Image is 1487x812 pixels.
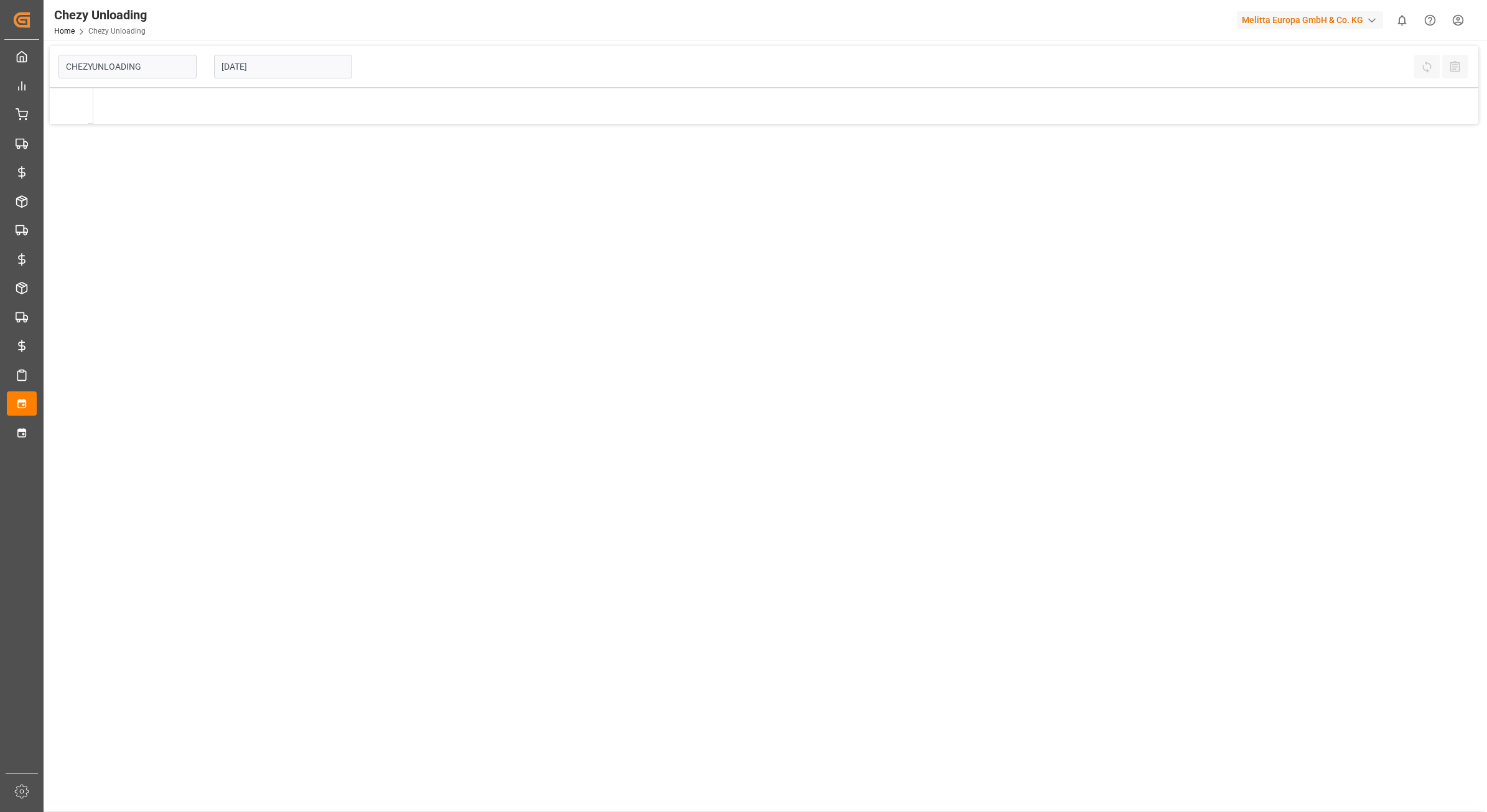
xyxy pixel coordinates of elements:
button: show 0 new notifications [1388,6,1416,34]
div: Melitta Europa GmbH & Co. KG [1237,11,1383,29]
div: Chezy Unloading [54,6,147,24]
button: Help Center [1416,6,1444,34]
input: DD.MM.YYYY [214,55,352,78]
a: Home [54,27,75,35]
button: Melitta Europa GmbH & Co. KG [1237,8,1388,32]
input: Type to search/select [58,55,197,78]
